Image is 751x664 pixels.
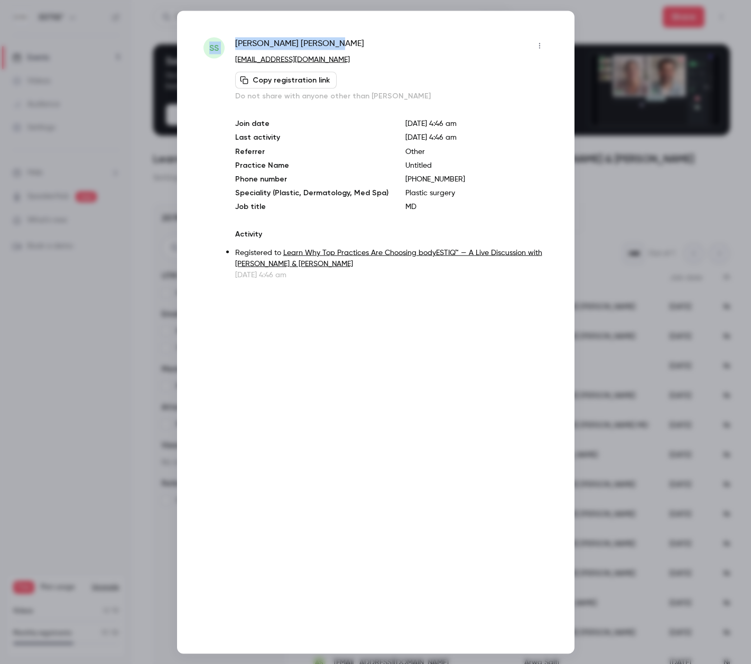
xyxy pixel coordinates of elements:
p: Plastic surgery [405,187,548,198]
a: [EMAIL_ADDRESS][DOMAIN_NAME] [235,56,350,63]
p: [DATE] 4:46 am [405,118,548,129]
p: Referrer [235,146,388,157]
p: Speciality (Plastic, Dermatology, Med Spa) [235,187,388,198]
p: Phone number [235,174,388,184]
p: Activity [235,229,548,239]
p: Job title [235,201,388,212]
button: Copy registration link [235,71,337,88]
a: Learn Why Top Practices Are Choosing bodyESTIQ™ — A Live Discussion with [PERSON_NAME] & [PERSON_... [235,249,542,267]
span: [DATE] 4:46 am [405,133,457,141]
span: [PERSON_NAME] [PERSON_NAME] [235,37,364,54]
p: Other [405,146,548,157]
span: SS [209,41,219,54]
p: [DATE] 4:46 am [235,269,548,280]
p: MD [405,201,548,212]
p: Do not share with anyone other than [PERSON_NAME] [235,90,548,101]
p: [PHONE_NUMBER] [405,174,548,184]
p: Join date [235,118,388,129]
p: Registered to [235,247,548,269]
p: Untitled [405,160,548,170]
p: Last activity [235,132,388,143]
p: Practice Name [235,160,388,170]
